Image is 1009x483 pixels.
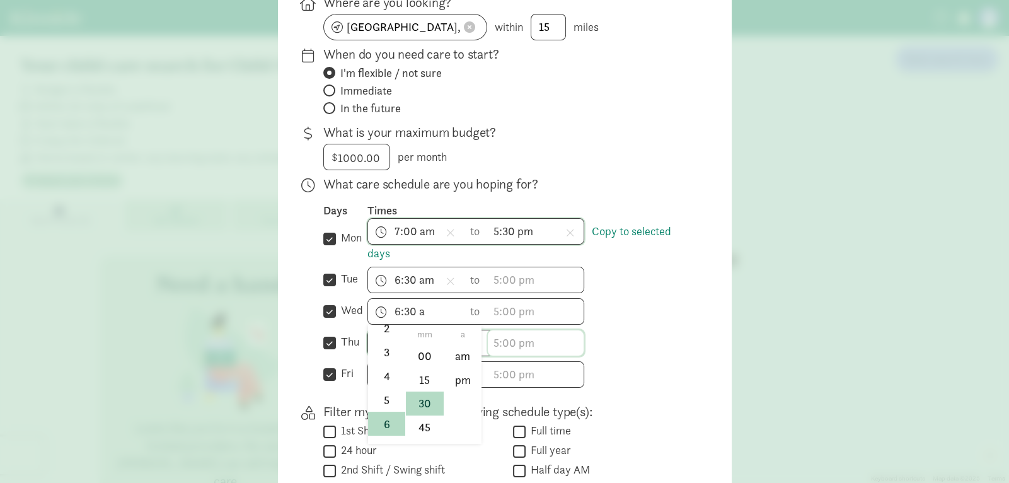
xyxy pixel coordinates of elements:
input: 7:00 am [368,299,464,324]
li: 6 [368,412,405,436]
input: 5:00 pm [488,299,584,324]
li: a [444,325,481,344]
label: 2nd Shift / Swing shift [336,462,445,477]
li: mm [406,325,443,344]
li: 30 [406,392,443,416]
label: 24 hour [336,443,377,458]
p: Filter my search by the following schedule type(s): [323,403,691,421]
label: 1st Shift / Day shift [336,423,432,438]
label: fri [336,366,354,381]
label: Full time [526,423,571,438]
li: 4 [368,364,405,388]
span: to [470,303,481,320]
li: 7 [368,436,405,460]
input: 5:00 pm [488,362,584,387]
li: am [444,344,481,368]
li: pm [444,368,481,392]
li: 15 [406,368,443,392]
input: 5:00 pm [488,330,584,356]
li: 3 [368,340,405,364]
label: thu [336,334,359,349]
li: 2 [368,317,405,340]
li: 5 [368,388,405,412]
li: 45 [406,416,443,439]
label: Half day AM [526,462,590,477]
label: wed [336,303,363,318]
label: Full year [526,443,571,458]
li: 00 [406,344,443,368]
